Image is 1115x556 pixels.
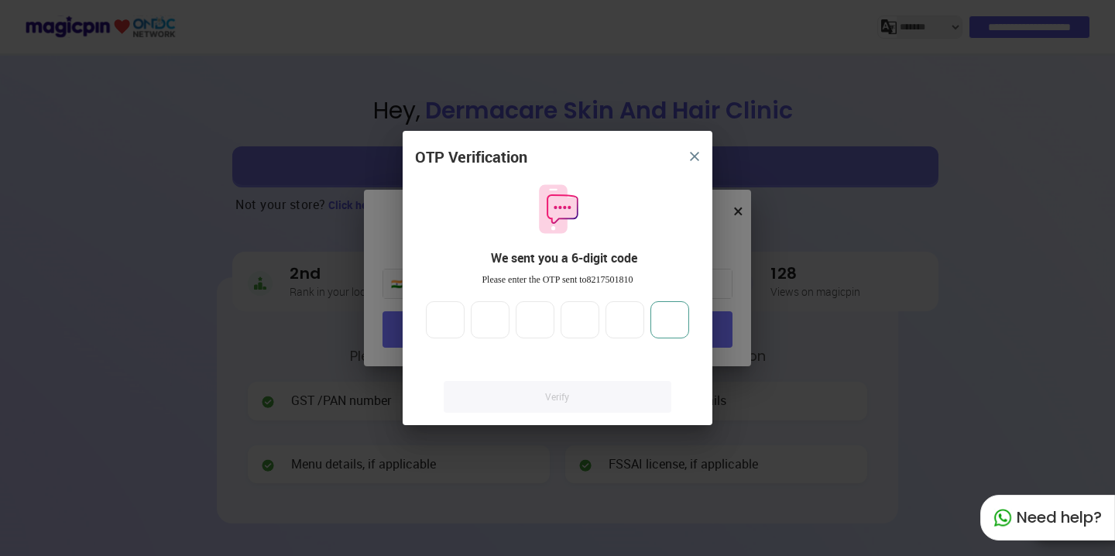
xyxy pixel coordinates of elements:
div: We sent you a 6-digit code [427,249,700,267]
a: Verify [444,381,671,413]
div: OTP Verification [415,146,527,169]
img: 8zTxi7IzMsfkYqyYgBgfvSHvmzQA9juT1O3mhMgBDT8p5s20zMZ2JbefE1IEBlkXHwa7wAFxGwdILBLhkAAAAASUVORK5CYII= [690,152,699,161]
img: whatapp_green.7240e66a.svg [993,509,1012,527]
img: otpMessageIcon.11fa9bf9.svg [531,183,584,235]
button: close [681,142,708,170]
div: Need help? [980,495,1115,541]
div: Please enter the OTP sent to 8217501810 [415,273,700,287]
